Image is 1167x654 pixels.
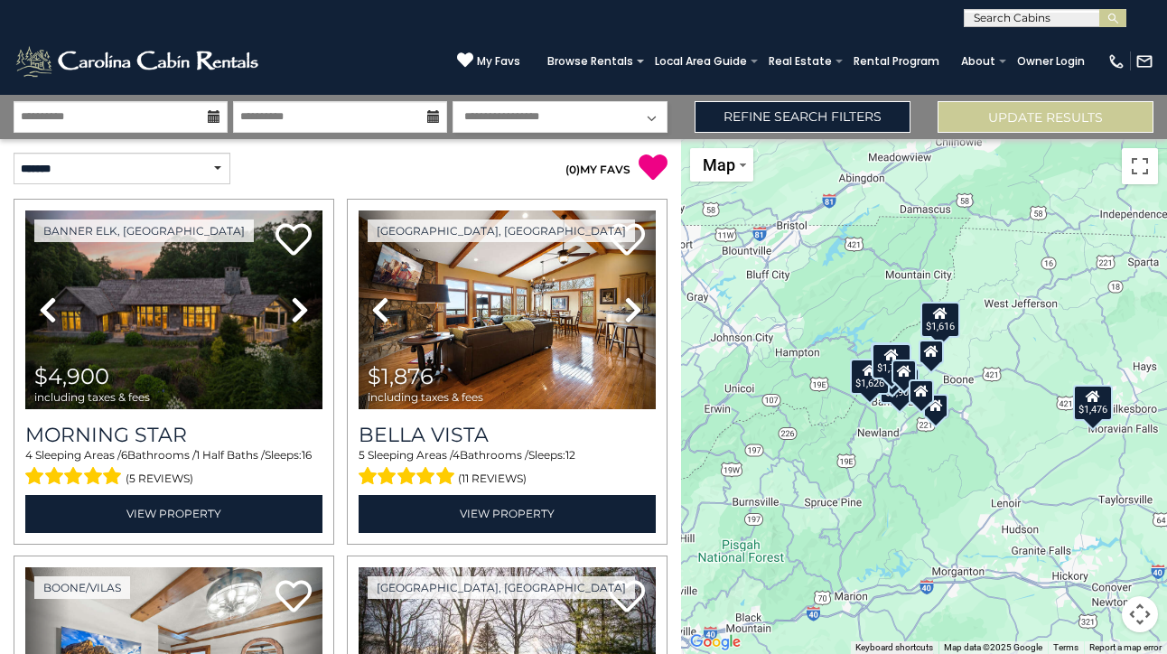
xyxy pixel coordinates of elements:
[1053,642,1078,652] a: Terms (opens in new tab)
[646,49,756,74] a: Local Area Guide
[453,448,460,462] span: 4
[1122,596,1158,632] button: Map camera controls
[359,423,656,447] a: Bella Vista
[760,49,841,74] a: Real Estate
[565,163,630,176] a: (0)MY FAVS
[609,578,645,617] a: Add to favorites
[25,447,322,490] div: Sleeping Areas / Bathrooms / Sleeps:
[609,221,645,260] a: Add to favorites
[690,148,753,182] button: Change map style
[855,641,933,654] button: Keyboard shortcuts
[196,448,265,462] span: 1 Half Baths /
[25,423,322,447] a: Morning Star
[275,578,312,617] a: Add to favorites
[952,49,1004,74] a: About
[359,495,656,532] a: View Property
[944,642,1042,652] span: Map data ©2025 Google
[872,343,911,379] div: $1,796
[1135,52,1153,70] img: mail-regular-white.png
[938,101,1153,133] button: Update Results
[538,49,642,74] a: Browse Rentals
[457,51,520,70] a: My Favs
[368,220,635,242] a: [GEOGRAPHIC_DATA], [GEOGRAPHIC_DATA]
[920,302,959,338] div: $1,616
[1072,385,1112,421] div: $1,476
[695,101,910,133] a: Refine Search Filters
[565,448,575,462] span: 12
[686,631,745,654] a: Open this area in Google Maps (opens a new window)
[1089,642,1162,652] a: Report a map error
[34,576,130,599] a: Boone/Vilas
[368,576,635,599] a: [GEOGRAPHIC_DATA], [GEOGRAPHIC_DATA]
[34,363,109,389] span: $4,900
[14,43,264,79] img: White-1-2.png
[565,163,580,176] span: ( )
[477,53,520,70] span: My Favs
[359,448,365,462] span: 5
[368,363,434,389] span: $1,876
[703,155,735,174] span: Map
[359,447,656,490] div: Sleeping Areas / Bathrooms / Sleeps:
[1008,49,1094,74] a: Owner Login
[359,210,656,409] img: thumbnail_164493838.jpeg
[686,631,745,654] img: Google
[569,163,576,176] span: 0
[34,220,254,242] a: Banner Elk, [GEOGRAPHIC_DATA]
[850,359,890,395] div: $1,626
[121,448,127,462] span: 6
[845,49,948,74] a: Rental Program
[458,467,527,490] span: (11 reviews)
[126,467,193,490] span: (5 reviews)
[368,391,483,403] span: including taxes & fees
[1107,52,1125,70] img: phone-regular-white.png
[275,221,312,260] a: Add to favorites
[25,210,322,409] img: thumbnail_163276265.jpeg
[25,448,33,462] span: 4
[1122,148,1158,184] button: Toggle fullscreen view
[25,495,322,532] a: View Property
[34,391,150,403] span: including taxes & fees
[302,448,312,462] span: 16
